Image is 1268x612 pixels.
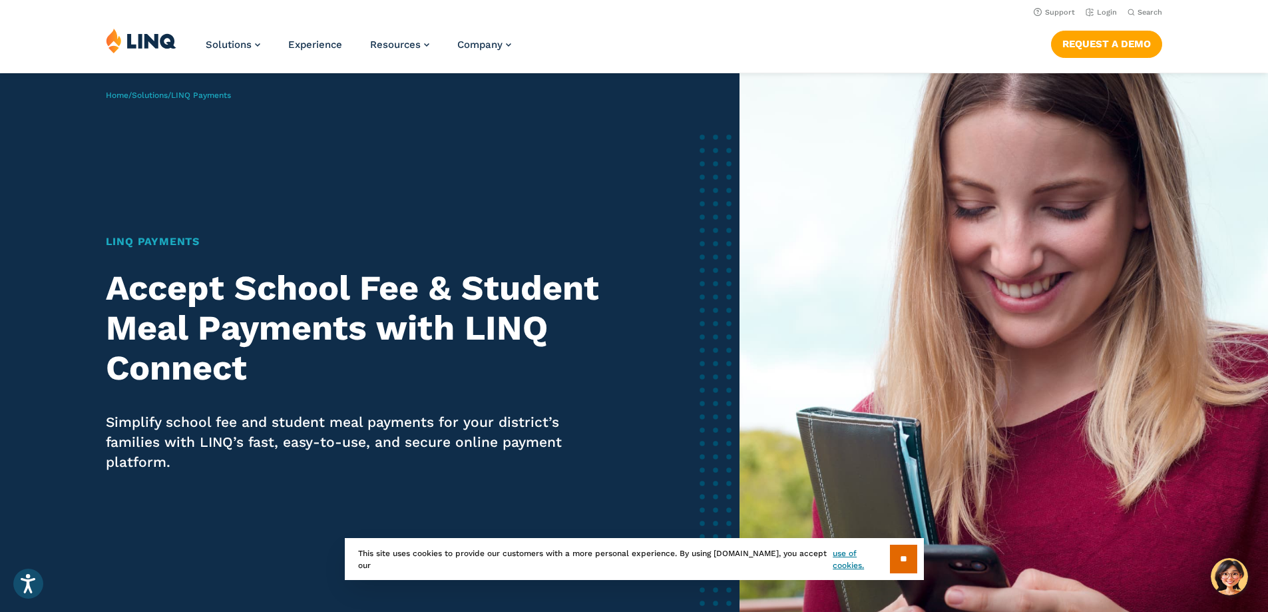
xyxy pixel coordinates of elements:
[833,547,889,571] a: use of cookies.
[1138,8,1162,17] span: Search
[1086,8,1117,17] a: Login
[106,91,128,100] a: Home
[288,39,342,51] a: Experience
[1034,8,1075,17] a: Support
[132,91,168,100] a: Solutions
[171,91,231,100] span: LINQ Payments
[1128,7,1162,17] button: Open Search Bar
[106,268,606,388] h2: Accept School Fee & Student Meal Payments with LINQ Connect
[1051,28,1162,57] nav: Button Navigation
[1211,558,1248,595] button: Hello, have a question? Let’s chat.
[370,39,429,51] a: Resources
[206,28,511,72] nav: Primary Navigation
[370,39,421,51] span: Resources
[106,28,176,53] img: LINQ | K‑12 Software
[457,39,503,51] span: Company
[345,538,924,580] div: This site uses cookies to provide our customers with a more personal experience. By using [DOMAIN...
[106,234,606,250] h1: LINQ Payments
[106,91,231,100] span: / /
[1051,31,1162,57] a: Request a Demo
[457,39,511,51] a: Company
[206,39,260,51] a: Solutions
[206,39,252,51] span: Solutions
[106,412,606,472] p: Simplify school fee and student meal payments for your district’s families with LINQ’s fast, easy...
